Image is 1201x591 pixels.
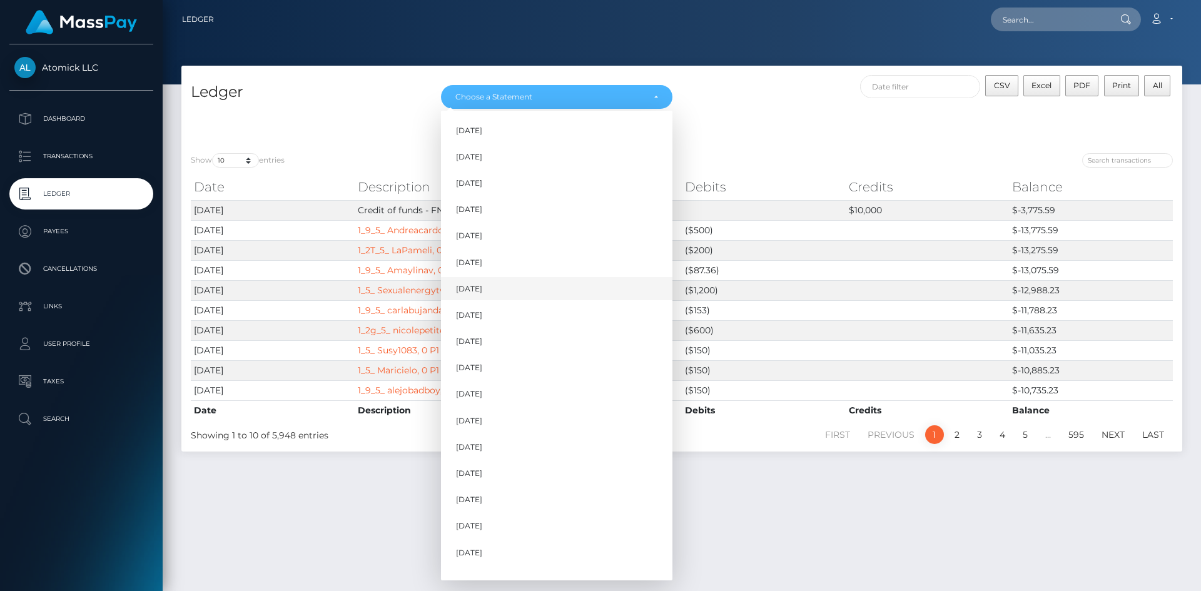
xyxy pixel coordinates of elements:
[456,178,482,189] span: [DATE]
[993,425,1012,444] a: 4
[9,103,153,134] a: Dashboard
[358,245,486,256] a: 1_2T_5_ LaPameli, 0 P1 [DATE]
[9,216,153,247] a: Payees
[182,6,214,33] a: Ledger
[1095,425,1132,444] a: Next
[456,547,482,558] span: [DATE]
[682,174,846,200] th: Debits
[9,62,153,73] span: Atomick LLC
[455,92,644,102] div: Choose a Statement
[456,573,482,585] span: [DATE]
[355,400,519,420] th: Description
[355,174,519,200] th: Description
[191,320,355,340] td: [DATE]
[456,310,482,321] span: [DATE]
[456,442,482,453] span: [DATE]
[456,204,482,215] span: [DATE]
[191,280,355,300] td: [DATE]
[456,389,482,400] span: [DATE]
[985,75,1018,96] button: CSV
[456,283,482,295] span: [DATE]
[1009,220,1173,240] td: $-13,775.59
[1009,380,1173,400] td: $-10,735.23
[682,300,846,320] td: ($153)
[1135,425,1171,444] a: Last
[191,240,355,260] td: [DATE]
[970,425,989,444] a: 3
[14,57,36,78] img: Atomick LLC
[1016,425,1035,444] a: 5
[682,380,846,400] td: ($150)
[191,300,355,320] td: [DATE]
[191,153,285,168] label: Show entries
[456,231,482,242] span: [DATE]
[991,8,1108,31] input: Search...
[358,225,514,236] a: 1_9_5_ Andreacardonao, 0 P1 [DATE]
[846,400,1010,420] th: Credits
[14,297,148,316] p: Links
[14,109,148,128] p: Dashboard
[1009,360,1173,380] td: $-10,885.23
[191,81,422,103] h4: Ledger
[860,75,981,98] input: Date filter
[358,305,497,316] a: 1_9_5_ carlabujanda, 0 P1 [DATE]
[456,415,482,427] span: [DATE]
[1009,280,1173,300] td: $-12,988.23
[948,425,966,444] a: 2
[191,260,355,280] td: [DATE]
[358,265,487,276] a: 1_9_5_ Amaylinav, 0 P1 [DATE]
[14,184,148,203] p: Ledger
[9,253,153,285] a: Cancellations
[1009,340,1173,360] td: $-11,035.23
[1023,75,1060,96] button: Excel
[846,174,1010,200] th: Credits
[1009,200,1173,220] td: $-3,775.59
[191,200,355,220] td: [DATE]
[14,410,148,428] p: Search
[181,111,849,124] div: Split Transaction Fees
[9,366,153,397] a: Taxes
[682,320,846,340] td: ($600)
[9,403,153,435] a: Search
[1062,425,1091,444] a: 595
[358,325,499,336] a: 1_2g_5_ nicolepetite, 0 P1 [DATE]
[191,360,355,380] td: [DATE]
[1031,81,1052,90] span: Excel
[9,291,153,322] a: Links
[456,151,482,163] span: [DATE]
[9,328,153,360] a: User Profile
[1009,240,1173,260] td: $-13,275.59
[456,494,482,505] span: [DATE]
[191,174,355,200] th: Date
[191,220,355,240] td: [DATE]
[9,178,153,210] a: Ledger
[191,340,355,360] td: [DATE]
[1009,260,1173,280] td: $-13,075.59
[191,380,355,400] td: [DATE]
[358,365,471,376] a: 1_5_ Maricielo, 0 P1 [DATE]
[14,222,148,241] p: Payees
[1112,81,1131,90] span: Print
[1009,174,1173,200] th: Balance
[358,345,471,356] a: 1_5_ Susy1083, 0 P1 [DATE]
[925,425,944,444] a: 1
[1082,153,1173,168] input: Search transactions
[355,200,519,220] td: Credit of funds - FNBO
[358,285,499,296] a: 1_5_ Sexualenergytv, 0 P1 [DATE]
[456,362,482,373] span: [DATE]
[14,260,148,278] p: Cancellations
[456,468,482,479] span: [DATE]
[191,400,355,420] th: Date
[456,521,482,532] span: [DATE]
[682,260,846,280] td: ($87.36)
[1104,75,1140,96] button: Print
[682,240,846,260] td: ($200)
[14,147,148,166] p: Transactions
[1009,320,1173,340] td: $-11,635.23
[1073,81,1090,90] span: PDF
[682,280,846,300] td: ($1,200)
[212,153,259,168] select: Showentries
[1009,300,1173,320] td: $-11,788.23
[191,424,589,442] div: Showing 1 to 10 of 5,948 entries
[1153,81,1162,90] span: All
